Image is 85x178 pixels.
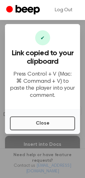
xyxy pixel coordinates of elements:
p: Press Control + V (Mac: ⌘ Command + V) to paste the player into your comment. [10,71,75,99]
div: ✔ [35,30,50,45]
h3: Link copied to your clipboard [10,49,75,66]
a: Beep [6,4,41,16]
a: Log Out [49,2,79,17]
button: Close [10,116,75,130]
